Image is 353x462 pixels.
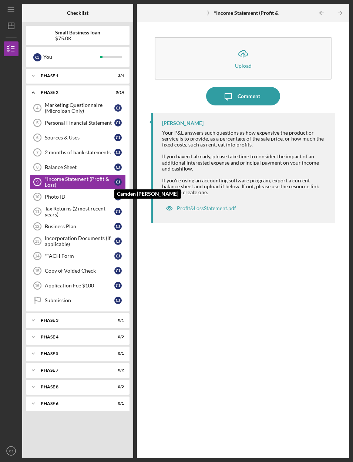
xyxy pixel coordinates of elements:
[30,130,126,145] a: 6Sources & UsesCJ
[35,239,39,243] tspan: 13
[36,180,38,184] tspan: 9
[30,204,126,219] a: 11Tax Returns (2 most recent years)CJ
[114,267,122,274] div: C J
[45,194,114,200] div: Photo ID
[111,385,124,389] div: 0 / 2
[41,318,105,323] div: Phase 3
[114,297,122,304] div: C J
[111,335,124,339] div: 0 / 2
[45,102,114,114] div: Marketing Questionnaire (Microloan Only)
[114,178,122,186] div: C J
[114,163,122,171] div: C J
[111,74,124,78] div: 3 / 4
[30,278,126,293] a: 16Application Fee $100CJ
[214,10,291,16] b: *Income Statement (Profit & Loss)
[30,175,126,189] a: 9*Income Statement (Profit & Loss)CJCamden [PERSON_NAME]
[33,53,41,61] div: C J
[36,135,38,140] tspan: 6
[45,120,114,126] div: Personal Financial Statement
[235,63,252,68] div: Upload
[45,235,114,247] div: Incorporation Documents (If applicable)
[114,149,122,156] div: C J
[35,195,39,199] tspan: 10
[45,176,114,188] div: *Income Statement (Profit & Loss)
[36,121,38,125] tspan: 5
[35,224,39,229] tspan: 12
[30,115,126,130] a: 5Personal Financial StatementCJ
[30,160,126,175] a: 8Balance SheetCJ
[45,164,114,170] div: Balance Sheet
[45,268,114,274] div: Copy of Voided Check
[30,249,126,263] a: 14**ACH FormCJ
[114,193,122,200] div: C J
[45,223,114,229] div: Business Plan
[36,106,39,110] tspan: 4
[114,282,122,289] div: C J
[41,335,105,339] div: Phase 4
[41,385,105,389] div: Phase 8
[238,87,260,105] div: Comment
[114,223,122,230] div: C J
[55,30,100,36] b: Small Business loan
[114,252,122,260] div: C J
[35,283,39,288] tspan: 16
[45,283,114,289] div: Application Fee $100
[30,234,126,249] a: 13Incorporation Documents (If applicable)CJ
[43,51,100,63] div: You
[111,351,124,356] div: 0 / 1
[4,444,19,458] button: CJ
[30,293,126,308] a: SubmissionCJ
[45,297,114,303] div: Submission
[162,120,204,126] div: [PERSON_NAME]
[177,205,236,211] div: Profit&LossStatement.pdf
[30,189,126,204] a: 10Photo IDCJ
[114,208,122,215] div: C J
[114,104,122,112] div: C J
[30,145,126,160] a: 72 months of bank statementsCJ
[45,253,114,259] div: **ACH Form
[206,87,280,105] button: Comment
[41,90,105,95] div: Phase 2
[41,351,105,356] div: Phase 5
[162,201,240,216] button: Profit&LossStatement.pdf
[41,74,105,78] div: Phase 1
[162,130,328,195] div: Your P&L answers such questions as how expensive the product or service is to provide, as a perce...
[111,318,124,323] div: 0 / 1
[9,449,13,453] text: CJ
[35,254,40,258] tspan: 14
[45,135,114,141] div: Sources & Uses
[35,269,39,273] tspan: 15
[36,150,38,155] tspan: 7
[114,237,122,245] div: C J
[45,206,114,217] div: Tax Returns (2 most recent years)
[45,149,114,155] div: 2 months of bank statements
[114,119,122,127] div: C J
[35,209,39,214] tspan: 11
[30,219,126,234] a: 12Business PlanCJ
[41,401,105,406] div: Phase 6
[30,263,126,278] a: 15Copy of Voided CheckCJ
[55,36,100,41] div: $75.0K
[41,368,105,372] div: Phase 7
[155,37,332,80] button: Upload
[30,101,126,115] a: 4Marketing Questionnaire (Microloan Only)CJ
[114,134,122,141] div: C J
[111,90,124,95] div: 0 / 14
[67,10,88,16] b: Checklist
[36,165,38,169] tspan: 8
[111,401,124,406] div: 0 / 1
[111,368,124,372] div: 0 / 2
